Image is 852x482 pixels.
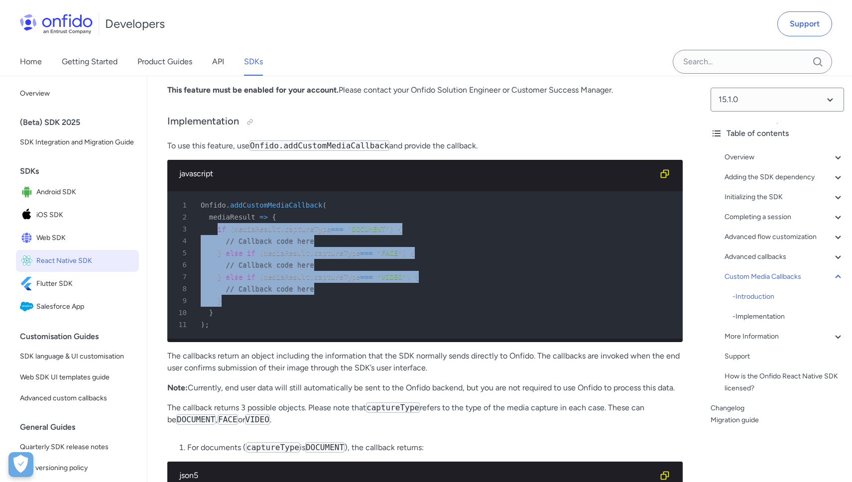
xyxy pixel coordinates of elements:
[226,249,243,257] span: else
[732,291,844,303] div: - Introduction
[725,151,844,163] div: Overview
[36,231,135,245] span: Web SDK
[209,213,255,221] span: mediaResult
[137,48,192,76] a: Product Guides
[171,319,194,331] span: 11
[171,307,194,319] span: 10
[36,277,135,291] span: Flutter SDK
[314,249,361,257] span: captureType
[20,371,135,383] span: Web SDK UI templates guide
[171,235,194,247] span: 4
[247,273,255,281] span: if
[16,367,139,387] a: Web SDK UI templates guide
[310,273,314,281] span: .
[16,181,139,203] a: IconAndroid SDKAndroid SDK
[247,249,255,257] span: if
[314,273,361,281] span: captureType
[36,254,135,268] span: React Native SDK
[167,382,683,394] p: Currently, end user data will still automatically be sent to the Onfido backend, but you are not ...
[218,249,222,257] span: }
[8,452,33,477] button: Open Preferences
[171,295,194,307] span: 9
[20,277,36,291] img: IconFlutter SDK
[285,225,331,233] span: captureType
[218,297,222,305] span: }
[226,237,314,245] span: // Callback code here
[230,225,234,233] span: (
[310,249,314,257] span: .
[259,249,263,257] span: (
[16,388,139,408] a: Advanced custom callbacks
[360,249,372,257] span: ===
[360,273,372,281] span: ===
[259,213,268,221] span: =>
[20,300,36,314] img: IconSalesforce App
[8,452,33,477] div: Cookie Preferences
[20,48,42,76] a: Home
[20,161,143,181] div: SDKs
[711,402,844,414] a: Changelog
[711,127,844,139] div: Table of contents
[244,48,263,76] a: SDKs
[16,132,139,152] a: SDK Integration and Migration Guide
[389,225,393,233] span: )
[171,283,194,295] span: 8
[725,171,844,183] a: Adding the SDK dependency
[36,185,135,199] span: Android SDK
[16,437,139,457] a: Quarterly SDK release notes
[331,225,343,233] span: ===
[201,201,226,209] span: Onfido
[62,48,118,76] a: Getting Started
[655,164,675,184] button: Copy code snippet button
[218,414,238,425] code: FACE
[348,225,389,233] span: 'DOCUMENT'
[725,211,844,223] a: Completing a session
[226,201,230,209] span: .
[226,285,314,293] span: // Callback code here
[20,88,135,100] span: Overview
[16,84,139,104] a: Overview
[725,331,844,343] a: More Information
[179,470,655,482] div: json5
[16,347,139,366] a: SDK language & UI customisation
[377,249,402,257] span: 'FACE'
[725,251,844,263] a: Advanced callbacks
[171,271,194,283] span: 7
[205,321,209,329] span: ;
[20,208,36,222] img: IconiOS SDK
[105,16,165,32] h1: Developers
[415,273,419,281] span: {
[187,442,683,454] li: For documents ( is ), the callback returns:
[171,259,194,271] span: 6
[218,225,226,233] span: if
[20,392,135,404] span: Advanced custom callbacks
[218,273,222,281] span: }
[16,296,139,318] a: IconSalesforce AppSalesforce App
[322,201,326,209] span: (
[263,273,310,281] span: mediaResult
[263,249,310,257] span: mediaResult
[245,414,270,425] code: VIDEO
[36,208,135,222] span: iOS SDK
[725,370,844,394] a: How is the Onfido React Native SDK licensed?
[20,14,93,34] img: Onfido Logo
[711,414,844,426] a: Migration guide
[402,249,406,257] span: )
[16,273,139,295] a: IconFlutter SDKFlutter SDK
[259,273,263,281] span: (
[20,462,135,474] span: SDK versioning policy
[725,351,844,362] a: Support
[167,383,188,392] strong: Note:
[171,199,194,211] span: 1
[16,250,139,272] a: IconReact Native SDKReact Native SDK
[167,84,683,96] p: Please contact your Onfido Solution Engineer or Customer Success Manager.
[201,321,205,329] span: )
[725,271,844,283] a: Custom Media Callbacks
[167,85,339,95] strong: This feature must be enabled for your account.
[20,231,36,245] img: IconWeb SDK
